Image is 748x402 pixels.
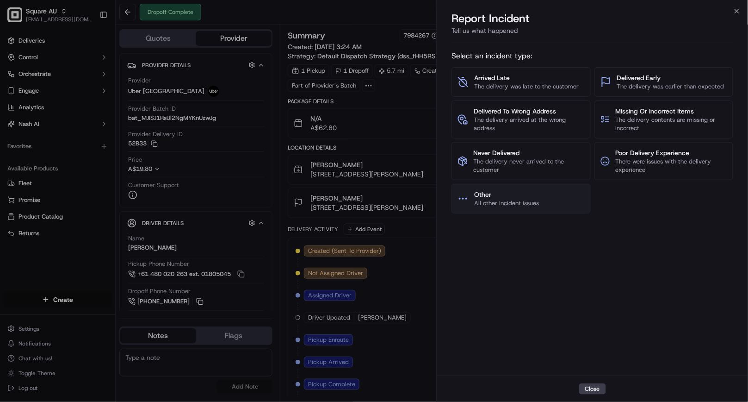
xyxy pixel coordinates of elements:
span: Arrived Late [474,73,579,82]
span: Delivered To Wrong Address [474,107,584,116]
span: Select an incident type: [451,50,733,62]
span: There were issues with the delivery experience [616,157,727,174]
button: Poor Delivery ExperienceThere were issues with the delivery experience [594,142,733,180]
div: 💻 [78,135,86,143]
span: The delivery was late to the customer [474,82,579,91]
div: Start new chat [31,88,152,98]
button: Delivered EarlyThe delivery was earlier than expected [594,67,733,97]
a: Powered byPylon [65,157,112,164]
button: OtherAll other incident issues [451,184,590,214]
button: Never DeliveredThe delivery never arrived to the customer [451,142,590,180]
div: We're available if you need us! [31,98,117,105]
span: Knowledge Base [19,134,71,144]
a: 📗Knowledge Base [6,131,74,147]
button: Arrived LateThe delivery was late to the customer [451,67,590,97]
button: Start new chat [157,91,168,102]
span: The delivery contents are missing or incorrect [616,116,727,132]
div: Tell us what happened [451,26,733,41]
input: Got a question? Start typing here... [24,60,167,69]
span: The delivery was earlier than expected [617,82,724,91]
img: Nash [9,9,28,28]
span: The delivery never arrived to the customer [474,157,585,174]
span: Missing Or Incorrect Items [616,107,727,116]
span: Other [474,190,539,199]
img: 1736555255976-a54dd68f-1ca7-489b-9aae-adbdc363a1c4 [9,88,26,105]
span: Pylon [92,157,112,164]
button: Delivered To Wrong AddressThe delivery arrived at the wrong address [451,100,590,138]
span: The delivery arrived at the wrong address [474,116,584,132]
div: 📗 [9,135,17,143]
a: 💻API Documentation [74,131,152,147]
p: Welcome 👋 [9,37,168,52]
button: Missing Or Incorrect ItemsThe delivery contents are missing or incorrect [594,100,733,138]
span: Delivered Early [617,73,724,82]
p: Report Incident [451,11,530,26]
button: Close [579,383,606,395]
span: All other incident issues [474,199,539,207]
span: API Documentation [87,134,148,144]
span: Poor Delivery Experience [616,148,727,157]
span: Never Delivered [474,148,585,157]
